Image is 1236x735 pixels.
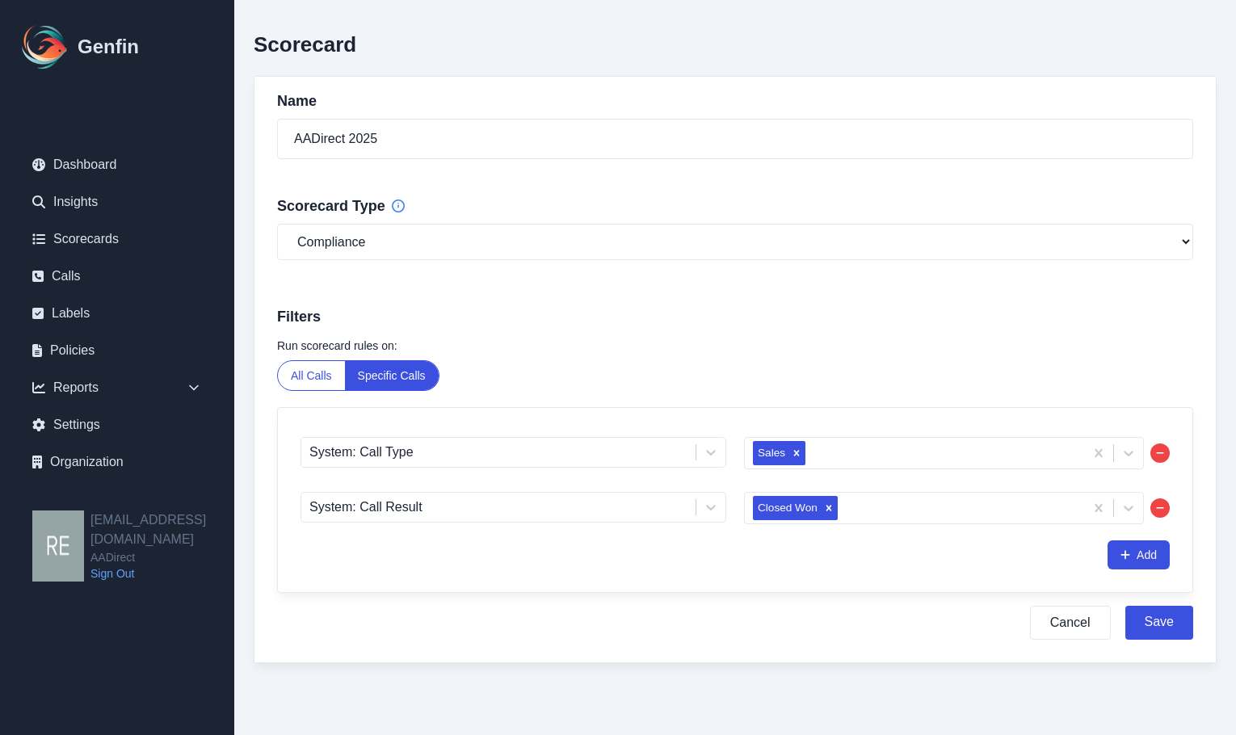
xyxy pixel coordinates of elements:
[90,510,234,549] h2: [EMAIL_ADDRESS][DOMAIN_NAME]
[277,90,1193,112] h3: Name
[392,199,405,212] span: Info
[277,305,1193,328] h3: Filters
[753,441,788,465] div: Sales
[90,565,234,582] a: Sign Out
[78,34,139,60] h1: Genfin
[19,149,215,181] a: Dashboard
[788,441,805,465] div: Remove Sales
[90,549,234,565] span: AADirect
[19,21,71,73] img: Logo
[254,32,356,57] h2: Scorecard
[278,361,345,390] button: All Calls
[19,446,215,478] a: Organization
[820,496,838,520] div: Remove Closed Won
[19,334,215,367] a: Policies
[1108,540,1170,569] button: Add
[277,119,1193,159] input: Enter scorecard name
[32,510,84,582] img: resqueda@aadirect.com
[19,409,215,441] a: Settings
[19,372,215,404] div: Reports
[753,496,820,520] div: Closed Won
[345,361,439,390] button: Specific Calls
[19,223,215,255] a: Scorecards
[277,338,1193,354] label: Run scorecard rules on:
[277,195,1193,217] h3: Scorecard Type
[19,186,215,218] a: Insights
[1030,606,1111,640] button: Cancel
[19,260,215,292] a: Calls
[1125,606,1193,640] button: Save
[19,297,215,330] a: Labels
